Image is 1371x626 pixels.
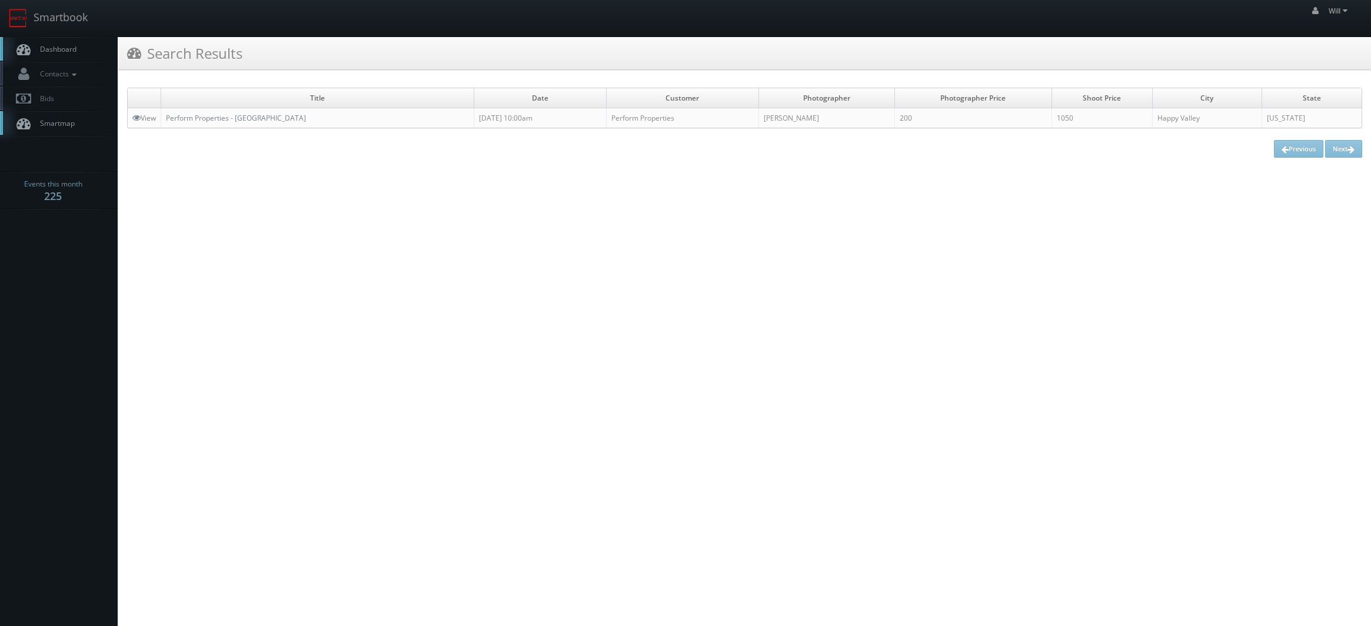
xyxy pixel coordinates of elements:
[34,44,76,54] span: Dashboard
[895,88,1052,108] td: Photographer Price
[127,43,242,64] h3: Search Results
[895,108,1052,128] td: 200
[34,94,54,104] span: Bids
[1152,108,1262,128] td: Happy Valley
[474,108,606,128] td: [DATE] 10:00am
[1329,6,1351,16] span: Will
[1051,88,1152,108] td: Shoot Price
[474,88,606,108] td: Date
[34,69,79,79] span: Contacts
[24,178,82,190] span: Events this month
[606,108,758,128] td: Perform Properties
[758,108,894,128] td: [PERSON_NAME]
[9,9,28,28] img: smartbook-logo.png
[1262,108,1362,128] td: [US_STATE]
[606,88,758,108] td: Customer
[166,113,306,123] a: Perform Properties - [GEOGRAPHIC_DATA]
[34,118,75,128] span: Smartmap
[1262,88,1362,108] td: State
[132,113,156,123] a: View
[1051,108,1152,128] td: 1050
[758,88,894,108] td: Photographer
[44,189,62,203] strong: 225
[1152,88,1262,108] td: City
[161,88,474,108] td: Title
